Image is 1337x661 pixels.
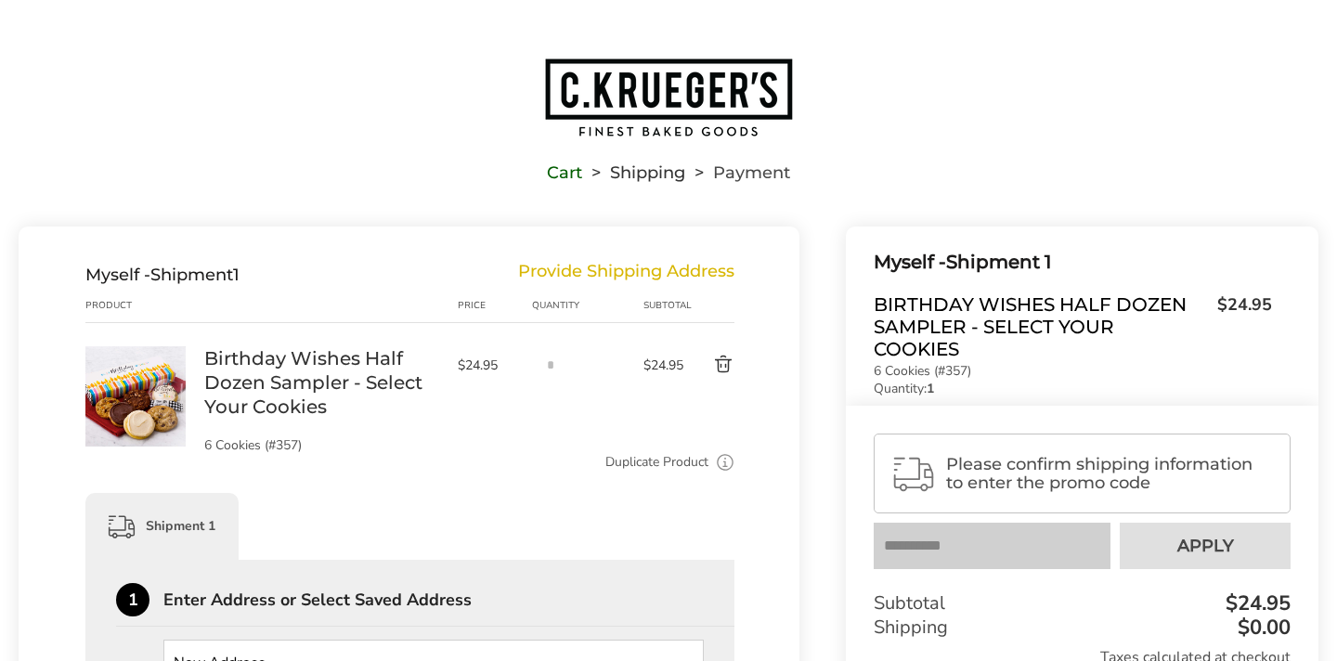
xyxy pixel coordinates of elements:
a: Cart [547,166,582,179]
span: Myself - [85,265,150,285]
div: $0.00 [1233,617,1291,638]
div: Subtotal [643,298,685,313]
div: Provide Shipping Address [518,265,734,285]
span: $24.95 [643,356,685,374]
strong: 1 [927,380,934,397]
input: Quantity input [532,346,569,383]
button: Delete product [684,354,734,376]
span: Please confirm shipping information to enter the promo code [946,455,1274,492]
span: Birthday Wishes Half Dozen Sampler - Select Your Cookies [874,293,1208,360]
span: 1 [233,265,240,285]
div: Enter Address or Select Saved Address [163,591,734,608]
span: Payment [713,166,790,179]
a: Duplicate Product [605,452,708,473]
div: Shipment 1 [85,493,239,560]
p: 6 Cookies (#357) [204,439,439,452]
p: 6 Cookies (#357) [874,365,1272,378]
span: $24.95 [458,356,523,374]
span: Apply [1177,538,1234,554]
div: Shipment 1 [874,247,1272,278]
div: Price [458,298,532,313]
div: Quantity [532,298,643,313]
a: Go to home page [19,57,1318,138]
img: Birthday Wishes Half Dozen Sampler - Select Your Cookies [85,346,186,447]
a: Birthday Wishes Half Dozen Sampler - Select Your Cookies [85,345,186,363]
div: Subtotal [874,591,1291,616]
span: Myself - [874,251,946,273]
div: Shipment [85,265,240,285]
div: 1 [116,583,149,616]
p: Quantity: [874,382,1272,395]
a: Birthday Wishes Half Dozen Sampler - Select Your Cookies [204,346,439,419]
div: $24.95 [1221,593,1291,614]
a: Birthday Wishes Half Dozen Sampler - Select Your Cookies$24.95 [874,293,1272,360]
div: Shipping [874,616,1291,640]
button: Apply [1120,523,1291,569]
img: C.KRUEGER'S [543,57,794,138]
div: Product [85,298,204,313]
span: $24.95 [1208,293,1272,356]
li: Shipping [582,166,685,179]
